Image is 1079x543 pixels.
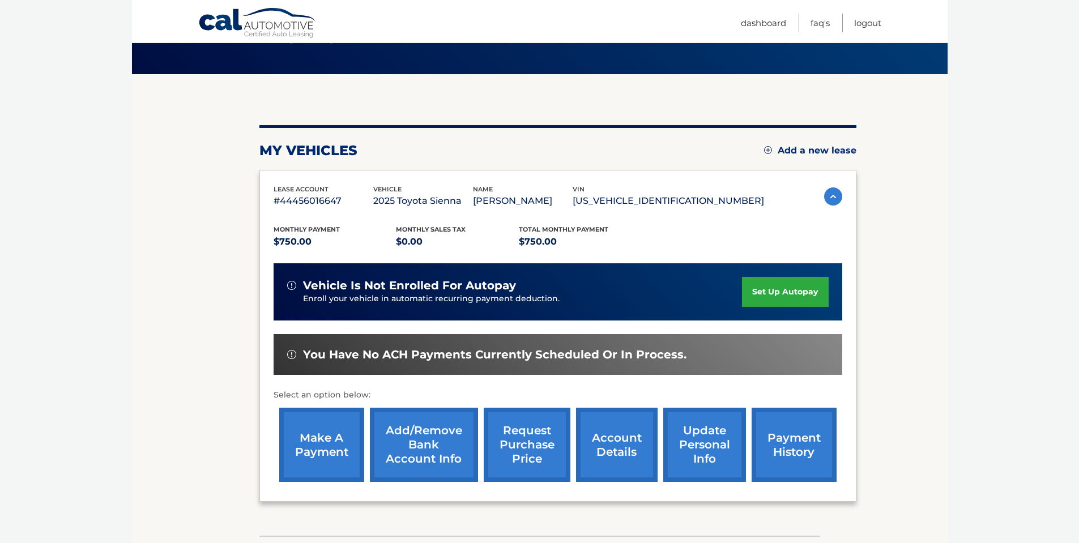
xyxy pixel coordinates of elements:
[764,146,772,154] img: add.svg
[752,408,837,482] a: payment history
[274,225,340,233] span: Monthly Payment
[573,185,585,193] span: vin
[484,408,570,482] a: request purchase price
[824,187,842,206] img: accordion-active.svg
[519,234,642,250] p: $750.00
[259,142,357,159] h2: my vehicles
[287,281,296,290] img: alert-white.svg
[279,408,364,482] a: make a payment
[274,234,396,250] p: $750.00
[742,277,828,307] a: set up autopay
[519,225,608,233] span: Total Monthly Payment
[811,14,830,32] a: FAQ's
[198,7,317,40] a: Cal Automotive
[373,193,473,209] p: 2025 Toyota Sienna
[396,225,466,233] span: Monthly sales Tax
[396,234,519,250] p: $0.00
[663,408,746,482] a: update personal info
[576,408,658,482] a: account details
[303,348,686,362] span: You have no ACH payments currently scheduled or in process.
[370,408,478,482] a: Add/Remove bank account info
[473,193,573,209] p: [PERSON_NAME]
[287,350,296,359] img: alert-white.svg
[573,193,764,209] p: [US_VEHICLE_IDENTIFICATION_NUMBER]
[303,293,743,305] p: Enroll your vehicle in automatic recurring payment deduction.
[303,279,516,293] span: vehicle is not enrolled for autopay
[274,193,373,209] p: #44456016647
[473,185,493,193] span: name
[854,14,881,32] a: Logout
[764,145,856,156] a: Add a new lease
[274,388,842,402] p: Select an option below:
[741,14,786,32] a: Dashboard
[274,185,329,193] span: lease account
[373,185,402,193] span: vehicle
